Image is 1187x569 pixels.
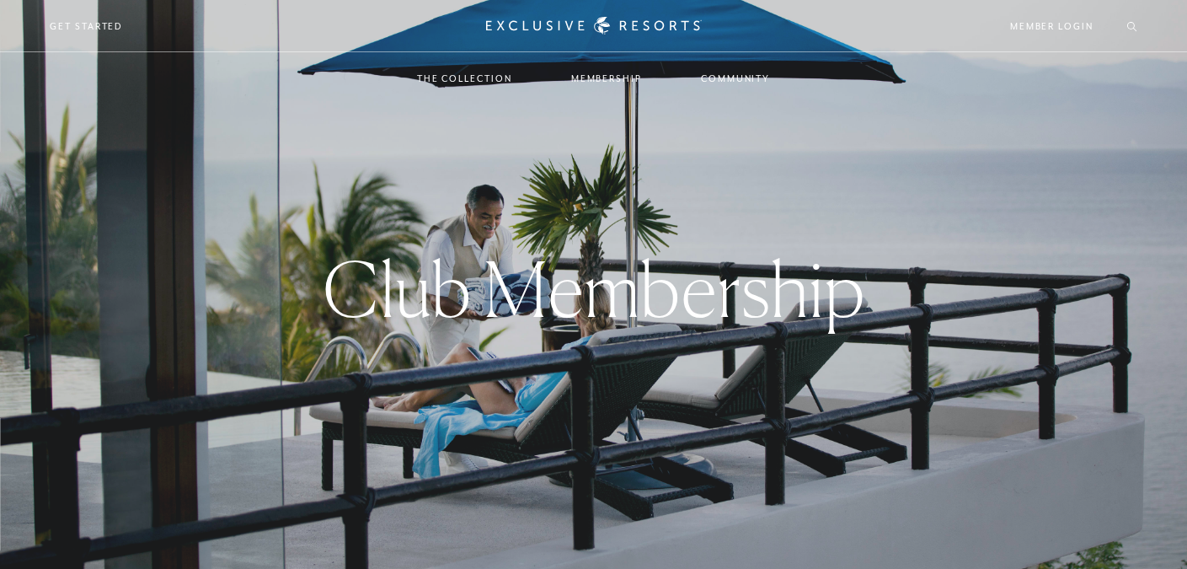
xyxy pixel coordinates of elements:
[50,19,123,34] a: Get Started
[554,54,659,103] a: Membership
[400,54,529,103] a: The Collection
[323,251,865,327] h1: Club Membership
[684,54,787,103] a: Community
[1010,19,1093,34] a: Member Login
